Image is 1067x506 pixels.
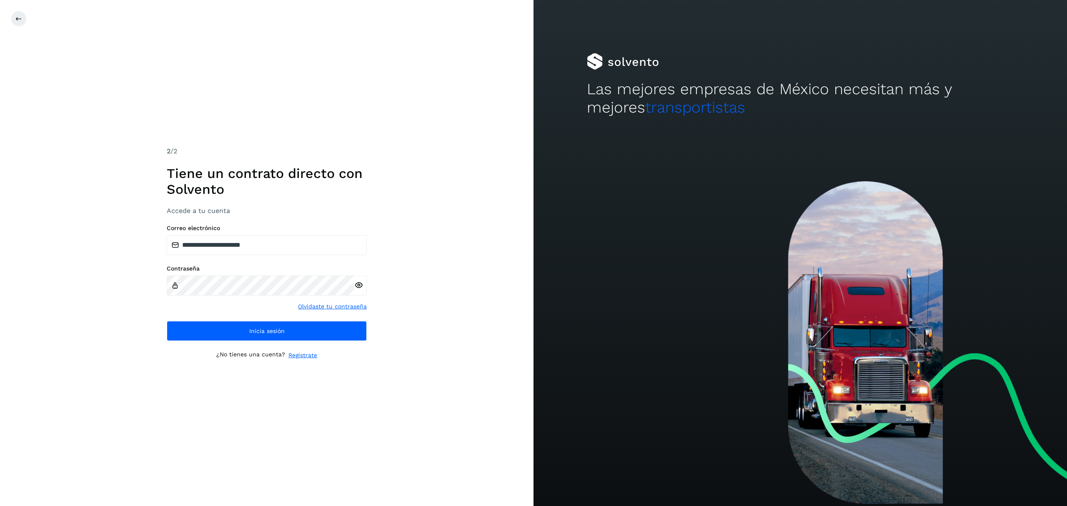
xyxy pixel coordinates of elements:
span: Inicia sesión [249,328,285,334]
p: ¿No tienes una cuenta? [216,351,285,360]
a: Regístrate [288,351,317,360]
div: /2 [167,146,367,156]
label: Contraseña [167,265,367,272]
button: Inicia sesión [167,321,367,341]
span: transportistas [645,98,745,116]
h2: Las mejores empresas de México necesitan más y mejores [587,80,1014,117]
h3: Accede a tu cuenta [167,207,367,215]
a: Olvidaste tu contraseña [298,302,367,311]
label: Correo electrónico [167,225,367,232]
h1: Tiene un contrato directo con Solvento [167,165,367,198]
span: 2 [167,147,170,155]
